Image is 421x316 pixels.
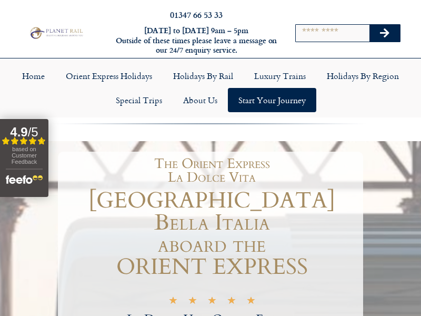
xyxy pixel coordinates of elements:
h1: The Orient Express La Dolce Vita [66,157,358,184]
i: ★ [246,297,256,307]
a: Orient Express Holidays [55,64,163,88]
button: Search [369,25,400,42]
div: 5/5 [168,295,256,307]
i: ★ [168,297,178,307]
i: ★ [227,297,236,307]
i: ★ [207,297,217,307]
a: 01347 66 53 33 [170,8,223,21]
nav: Menu [5,64,416,112]
a: Luxury Trains [244,64,316,88]
a: About Us [173,88,228,112]
img: Planet Rail Train Holidays Logo [28,26,84,39]
a: Special Trips [105,88,173,112]
a: Start your Journey [228,88,316,112]
h6: [DATE] to [DATE] 9am – 5pm Outside of these times please leave a message on our 24/7 enquiry serv... [115,26,278,55]
i: ★ [188,297,197,307]
a: Home [12,64,55,88]
h1: [GEOGRAPHIC_DATA] Bella Italia aboard the ORIENT EXPRESS [61,190,363,278]
a: Holidays by Region [316,64,409,88]
a: Holidays by Rail [163,64,244,88]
